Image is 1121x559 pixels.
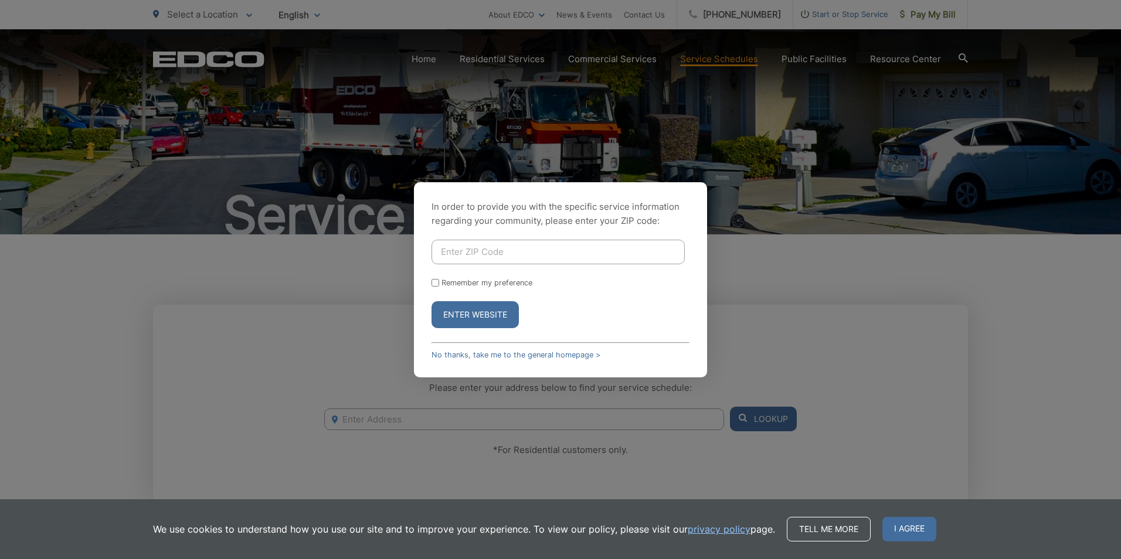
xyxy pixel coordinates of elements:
p: In order to provide you with the specific service information regarding your community, please en... [432,200,689,228]
label: Remember my preference [441,278,532,287]
a: No thanks, take me to the general homepage > [432,350,600,359]
input: Enter ZIP Code [432,240,685,264]
button: Enter Website [432,301,519,328]
a: privacy policy [688,522,750,536]
p: We use cookies to understand how you use our site and to improve your experience. To view our pol... [153,522,775,536]
span: I agree [882,517,936,541]
a: Tell me more [787,517,871,541]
